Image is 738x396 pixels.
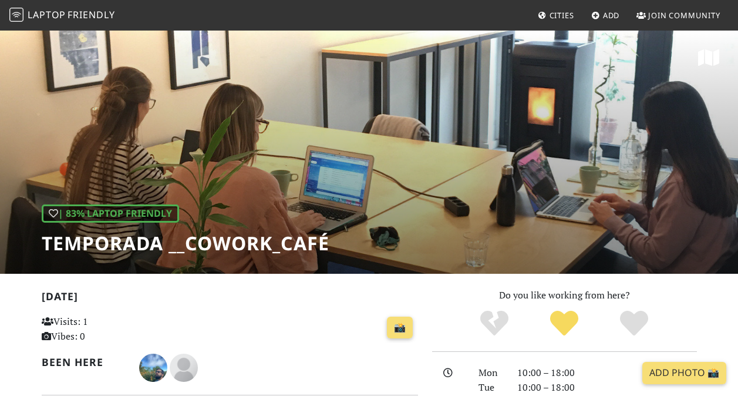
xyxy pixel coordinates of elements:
[432,288,697,303] p: Do you like working from here?
[42,314,158,344] p: Visits: 1 Vibes: 0
[533,5,579,26] a: Cities
[28,8,66,21] span: Laptop
[632,5,725,26] a: Join Community
[460,309,530,338] div: No
[530,309,599,338] div: Yes
[139,354,167,382] img: 4228-diogo.jpg
[603,10,620,21] span: Add
[599,309,669,338] div: Definitely!
[68,8,114,21] span: Friendly
[42,232,329,254] h1: Temporada __Cowork_Café
[42,356,125,368] h2: Been here
[42,290,418,307] h2: [DATE]
[9,5,115,26] a: LaptopFriendly LaptopFriendly
[587,5,625,26] a: Add
[510,380,704,395] div: 10:00 – 18:00
[139,360,170,373] span: Diogo Daniel
[550,10,574,21] span: Cities
[642,362,726,384] a: Add Photo 📸
[471,365,510,381] div: Mon
[648,10,720,21] span: Join Community
[510,365,704,381] div: 10:00 – 18:00
[471,380,510,395] div: Tue
[170,354,198,382] img: blank-535327c66bd565773addf3077783bbfce4b00ec00e9fd257753287c682c7fa38.png
[9,8,23,22] img: LaptopFriendly
[387,317,413,339] a: 📸
[170,360,198,373] span: Diogo M
[42,204,179,223] div: | 83% Laptop Friendly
